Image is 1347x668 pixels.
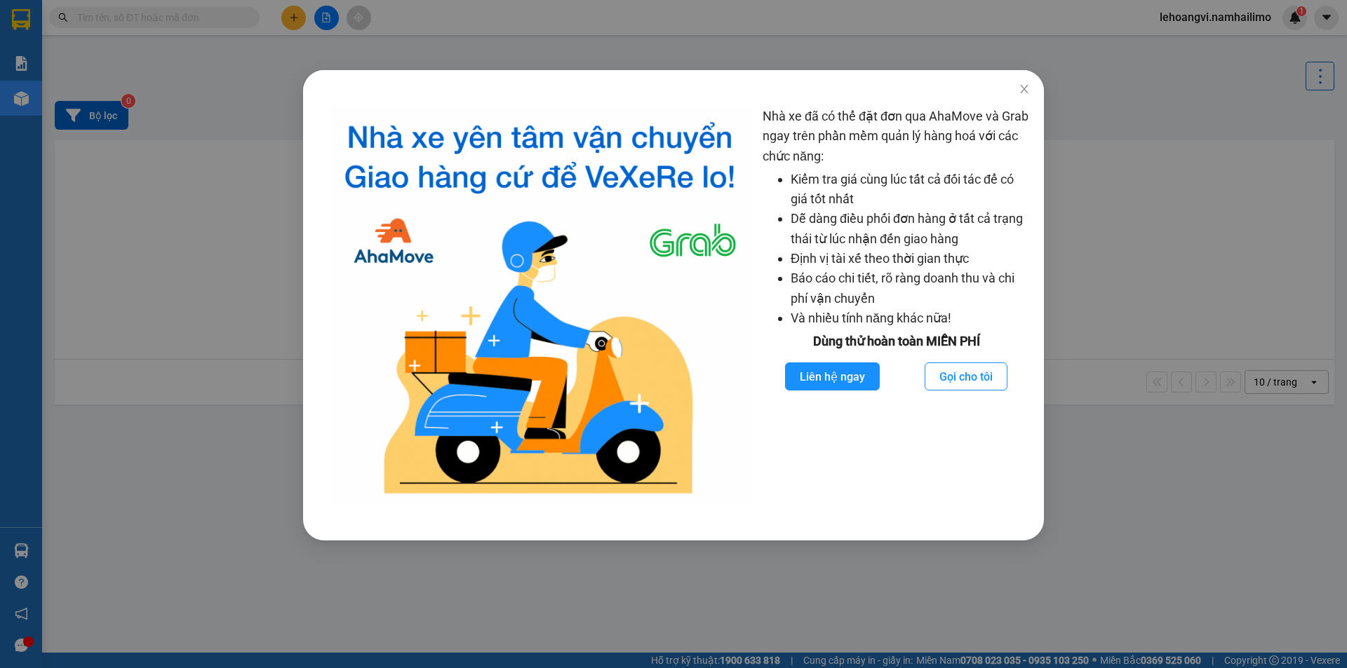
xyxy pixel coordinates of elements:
button: Close [1005,70,1044,109]
div: Nhà xe đã có thể đặt đơn qua AhaMove và Grab ngay trên phần mềm quản lý hàng hoá với các chức năng: [763,107,1030,505]
span: close [1019,83,1030,95]
li: Và nhiều tính năng khác nữa! [791,308,1030,328]
span: Gọi cho tôi [939,368,993,386]
span: Liên hệ ngay [800,368,865,386]
button: Gọi cho tôi [925,362,1007,390]
li: Dễ dàng điều phối đơn hàng ở tất cả trạng thái từ lúc nhận đến giao hàng [791,209,1030,249]
li: Kiểm tra giá cùng lúc tất cả đối tác để có giá tốt nhất [791,170,1030,210]
button: Liên hệ ngay [785,362,880,390]
div: Dùng thử hoàn toàn MIỄN PHÍ [763,332,1030,351]
li: Định vị tài xế theo thời gian thực [791,249,1030,268]
img: logo [328,107,751,505]
li: Báo cáo chi tiết, rõ ràng doanh thu và chi phí vận chuyển [791,268,1030,308]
